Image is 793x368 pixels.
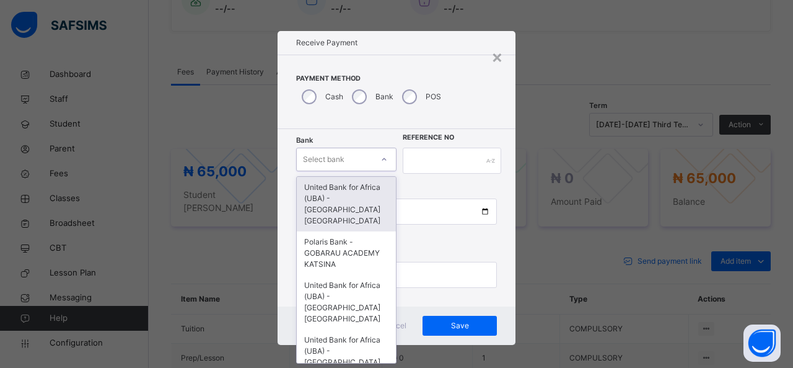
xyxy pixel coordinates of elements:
div: United Bank for Africa (UBA) - [GEOGRAPHIC_DATA] [GEOGRAPHIC_DATA] [297,177,396,231]
label: POS [426,91,441,102]
h1: Receive Payment [296,37,497,48]
div: Select bank [303,148,344,171]
div: × [491,43,503,70]
div: United Bank for Africa (UBA) - [GEOGRAPHIC_DATA] [GEOGRAPHIC_DATA] [297,275,396,330]
button: Open asap [743,325,781,362]
label: Cash [325,91,343,102]
div: Polaris Bank - GOBARAU ACADEMY KATSINA [297,231,396,275]
span: Payment Method [296,74,497,84]
label: Reference No [403,133,454,143]
label: Bank [375,91,393,102]
span: Bank [296,135,313,146]
span: Save [432,320,488,331]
